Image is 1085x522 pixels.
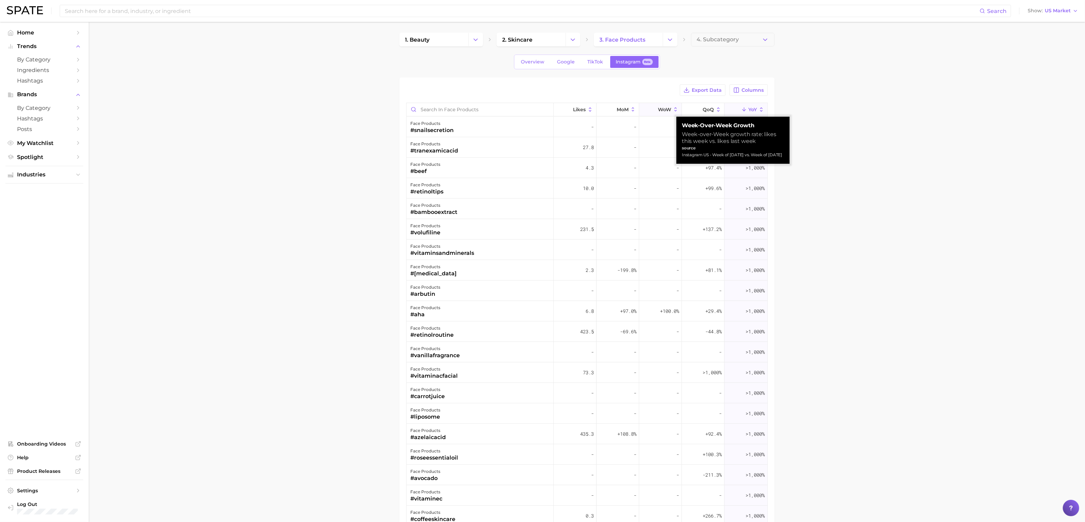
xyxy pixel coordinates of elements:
[17,126,72,132] span: Posts
[407,301,767,321] button: face products#aha6.8+97.0%+100.0%+29.4%>1,000%
[411,242,474,250] div: face products
[411,467,441,476] div: face products
[676,491,679,499] span: -
[411,188,444,196] div: #retinoltips
[676,164,679,172] span: -
[682,145,696,150] strong: source
[5,485,83,496] a: Settings
[407,158,767,178] button: face products#beef4.3--+97.4%>1,000%
[588,59,603,65] span: TikTok
[407,444,767,465] button: face products#roseessentialoil---+100.3%>1,000%
[682,131,784,145] div: Week-over-Week growth rate: likes this week vs. likes last week
[557,59,575,65] span: Google
[411,488,443,496] div: face products
[748,107,757,112] span: YoY
[634,164,636,172] span: -
[521,59,545,65] span: Overview
[634,205,636,213] span: -
[682,103,724,116] button: QoQ
[663,33,677,46] button: Change Category
[746,451,765,458] span: >1,000%
[1045,9,1071,13] span: US Market
[411,324,454,332] div: face products
[746,390,765,396] span: >1,000%
[407,240,767,260] button: face products#vitaminsandminerals---->1,000%
[407,103,554,116] input: Search in face products
[634,246,636,254] span: -
[676,450,679,459] span: -
[5,54,83,65] a: by Category
[692,87,722,93] span: Export Data
[719,409,722,418] span: -
[634,143,636,151] span: -
[566,33,580,46] button: Change Category
[411,495,443,503] div: #vitaminec
[407,342,767,362] button: face products#vanillafragrance---->1,000%
[591,205,594,213] span: -
[676,246,679,254] span: -
[399,33,468,46] a: 1. beauty
[5,27,83,38] a: Home
[676,389,679,397] span: -
[703,450,722,459] span: +100.3%
[17,140,72,146] span: My Watchlist
[407,280,767,301] button: face products#arbutin---->1,000%
[411,345,460,353] div: face products
[5,439,83,449] a: Onboarding Videos
[705,430,722,438] span: +92.4%
[742,87,764,93] span: Columns
[407,485,767,506] button: face products#vitaminec---->1,000%
[580,430,594,438] span: 435.3
[7,6,43,14] img: SPATE
[407,137,767,158] button: face products#tranexamicacid27.8--+57.9%>1,000%
[703,369,722,376] span: >1,000%
[610,56,659,68] a: InstagramBeta
[17,172,72,178] span: Industries
[591,123,594,131] span: -
[411,201,458,209] div: face products
[407,178,767,199] button: face products#retinoltips10.0--+99.6%>1,000%
[746,185,765,191] span: >1,000%
[411,229,441,237] div: #volufiline
[17,67,72,73] span: Ingredients
[411,270,457,278] div: #[MEDICAL_DATA]
[730,84,767,96] button: Columns
[554,103,596,116] button: Likes
[407,383,767,403] button: face products#carrotjuice---->1,000%
[634,512,636,520] span: -
[680,84,725,96] button: Export Data
[411,160,441,169] div: face products
[746,267,765,273] span: >1,000%
[660,307,679,315] span: +100.0%
[411,406,441,414] div: face products
[17,56,72,63] span: by Category
[634,123,636,131] span: -
[616,59,641,65] span: Instagram
[411,447,458,455] div: face products
[746,431,765,437] span: >1,000%
[411,372,458,380] div: #vitaminacfacial
[634,184,636,192] span: -
[411,474,441,482] div: #avocado
[5,124,83,134] a: Posts
[411,392,445,401] div: #carrotjuice
[617,107,629,112] span: MoM
[586,512,594,520] span: 0.3
[634,287,636,295] span: -
[719,491,722,499] span: -
[634,491,636,499] span: -
[411,413,441,421] div: #liposome
[411,454,458,462] div: #roseessentialoil
[746,287,765,294] span: >1,000%
[411,140,458,148] div: face products
[17,488,72,494] span: Settings
[407,117,767,137] button: face products#snailsecretion---->1,000%
[411,426,446,435] div: face products
[411,181,444,189] div: face products
[5,499,83,517] a: Log out. Currently logged in with e-mail jenny.zeng@spate.nyc.
[676,205,679,213] span: -
[591,348,594,356] span: -
[644,59,651,65] span: Beta
[705,266,722,274] span: +81.1%
[746,472,765,478] span: >1,000%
